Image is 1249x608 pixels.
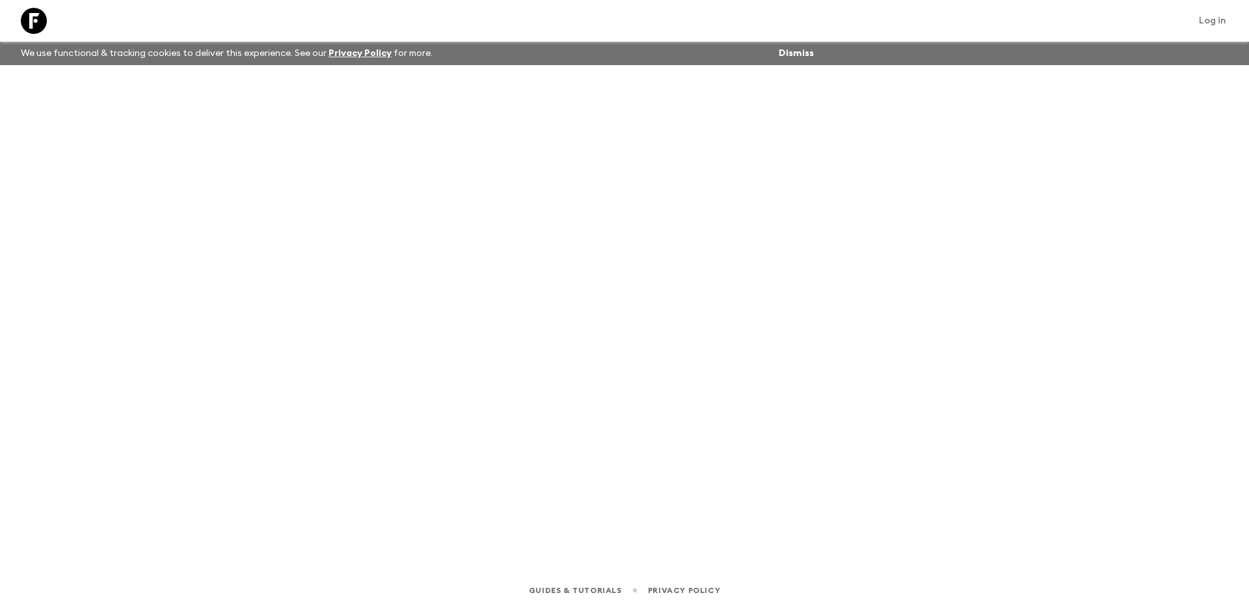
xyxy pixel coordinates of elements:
p: We use functional & tracking cookies to deliver this experience. See our for more. [16,42,438,65]
a: Privacy Policy [648,583,720,598]
a: Log in [1192,12,1233,30]
a: Guides & Tutorials [529,583,622,598]
a: Privacy Policy [329,49,392,58]
button: Dismiss [775,44,817,62]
